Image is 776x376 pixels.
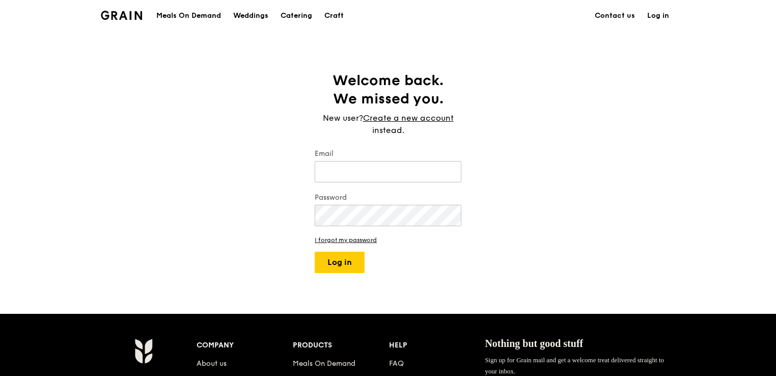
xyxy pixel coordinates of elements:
[363,112,454,124] a: Create a new account
[315,71,461,108] h1: Welcome back. We missed you.
[101,11,142,20] img: Grain
[389,338,485,353] div: Help
[324,1,344,31] div: Craft
[274,1,318,31] a: Catering
[281,1,312,31] div: Catering
[318,1,350,31] a: Craft
[485,356,664,375] span: Sign up for Grain mail and get a welcome treat delivered straight to your inbox.
[197,359,227,368] a: About us
[156,1,221,31] div: Meals On Demand
[227,1,274,31] a: Weddings
[315,149,461,159] label: Email
[323,113,363,123] span: New user?
[134,338,152,364] img: Grain
[589,1,641,31] a: Contact us
[641,1,675,31] a: Log in
[485,338,583,349] span: Nothing but good stuff
[293,359,355,368] a: Meals On Demand
[389,359,404,368] a: FAQ
[233,1,268,31] div: Weddings
[372,125,404,135] span: instead.
[315,236,461,244] a: I forgot my password
[315,252,365,273] button: Log in
[315,193,461,203] label: Password
[293,338,389,353] div: Products
[197,338,293,353] div: Company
